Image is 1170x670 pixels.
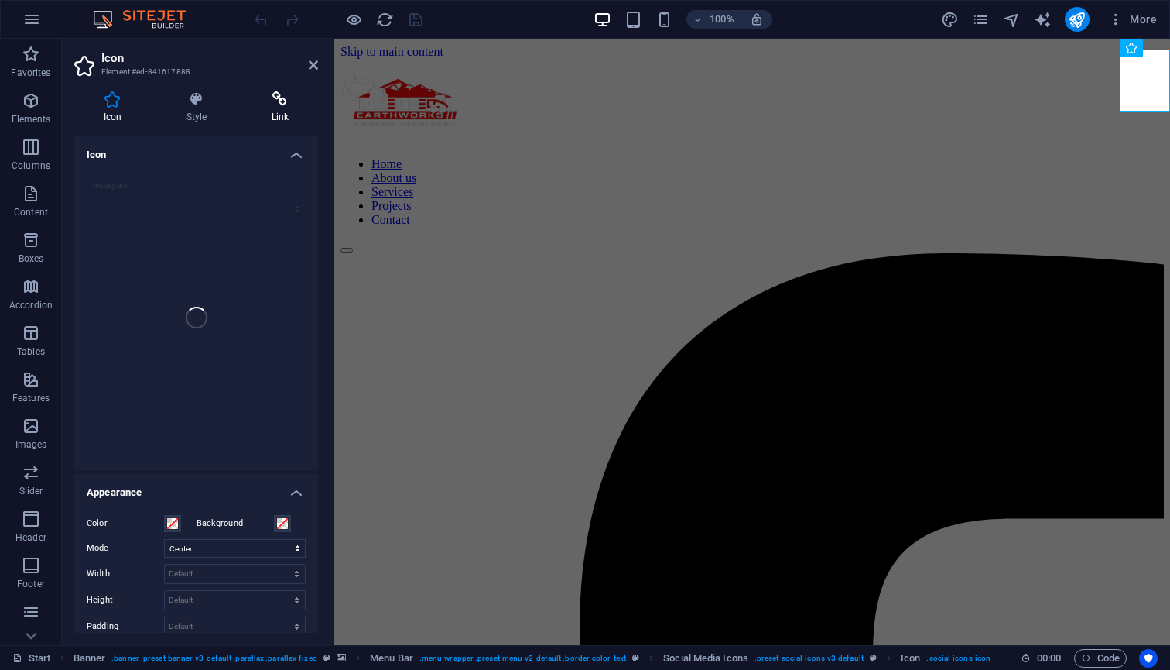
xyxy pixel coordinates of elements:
button: pages [972,10,990,29]
span: Click to select. Double-click to edit [663,649,748,668]
p: Features [12,392,50,404]
i: This element contains a background [337,654,346,662]
span: More [1108,12,1157,27]
span: 00 00 [1037,649,1061,668]
i: On resize automatically adjust zoom level to fit chosen device. [750,12,764,26]
i: Publish [1068,11,1086,29]
p: Elements [12,113,51,125]
label: Width [87,569,164,578]
button: reload [375,10,394,29]
label: Mode [87,539,164,558]
label: Height [87,596,164,604]
i: This element is a customizable preset [870,654,877,662]
img: Editor Logo [89,10,205,29]
h4: Style [157,91,242,124]
span: Code [1081,649,1120,668]
h6: Session time [1021,649,1062,668]
button: Click here to leave preview mode and continue editing [344,10,363,29]
span: . preset-social-icons-v3-default [754,649,864,668]
h4: Link [242,91,318,124]
p: Favorites [11,67,50,79]
i: Navigator [1003,11,1021,29]
p: Tables [17,345,45,358]
p: Content [14,206,48,218]
button: Usercentrics [1139,649,1158,668]
a: Click to cancel selection. Double-click to open Pages [12,649,51,668]
button: 100% [686,10,741,29]
span: Click to select. Double-click to edit [901,649,920,668]
p: Forms [17,624,45,637]
label: Padding [87,622,164,630]
span: : [1048,652,1050,664]
h6: 100% [710,10,734,29]
button: design [941,10,960,29]
label: Color [87,514,164,533]
h4: Icon [74,136,318,164]
nav: breadcrumb [74,649,990,668]
p: Header [15,531,46,544]
h3: Element #ed-841617888 [101,65,287,79]
h4: Icon [74,91,157,124]
i: AI Writer [1034,11,1052,29]
button: text_generator [1034,10,1052,29]
p: Boxes [19,253,44,265]
span: Click to select. Double-click to edit [370,649,413,668]
span: . social-icons-icon [926,649,990,668]
i: Design (Ctrl+Alt+Y) [941,11,959,29]
p: Footer [17,578,45,590]
h4: Appearance [74,474,318,502]
p: Images [15,438,47,451]
i: This element is a customizable preset [632,654,639,662]
span: Click to select. Double-click to edit [74,649,106,668]
i: Reload page [376,11,394,29]
i: Pages (Ctrl+Alt+S) [972,11,990,29]
button: publish [1065,7,1090,32]
label: Background [197,514,274,533]
p: Columns [12,160,50,172]
span: . menu-wrapper .preset-menu-v2-default .border-color-text [419,649,626,668]
span: . banner .preset-banner-v3-default .parallax .parallax-fixed [111,649,316,668]
a: Skip to main content [6,6,109,19]
p: Accordion [9,299,53,311]
button: navigator [1003,10,1021,29]
button: Code [1074,649,1127,668]
h2: Icon [101,51,318,65]
i: This element is a customizable preset [323,654,330,662]
button: More [1102,7,1163,32]
p: Slider [19,485,43,497]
